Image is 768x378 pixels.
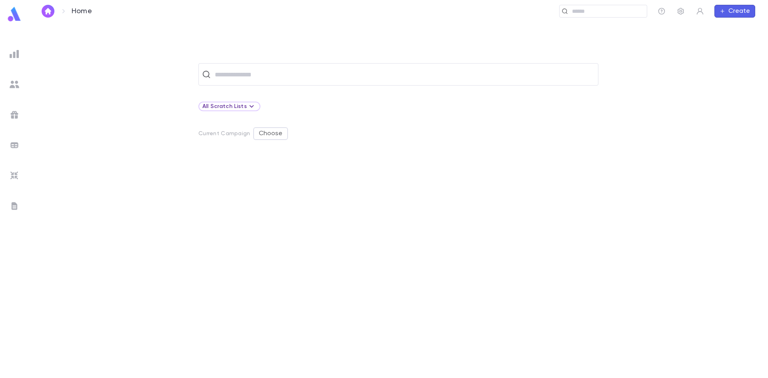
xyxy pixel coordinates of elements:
img: campaigns_grey.99e729a5f7ee94e3726e6486bddda8f1.svg [10,110,19,120]
p: Current Campaign [198,130,250,137]
div: All Scratch Lists [202,102,256,111]
img: batches_grey.339ca447c9d9533ef1741baa751efc33.svg [10,140,19,150]
button: Choose [253,127,288,140]
img: letters_grey.7941b92b52307dd3b8a917253454ce1c.svg [10,201,19,211]
div: All Scratch Lists [198,102,260,111]
p: Home [72,7,92,16]
img: imports_grey.530a8a0e642e233f2baf0ef88e8c9fcb.svg [10,171,19,180]
img: students_grey.60c7aba0da46da39d6d829b817ac14fc.svg [10,80,19,89]
button: Create [714,5,755,18]
img: reports_grey.c525e4749d1bce6a11f5fe2a8de1b229.svg [10,49,19,59]
img: logo [6,6,22,22]
img: home_white.a664292cf8c1dea59945f0da9f25487c.svg [43,8,53,14]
